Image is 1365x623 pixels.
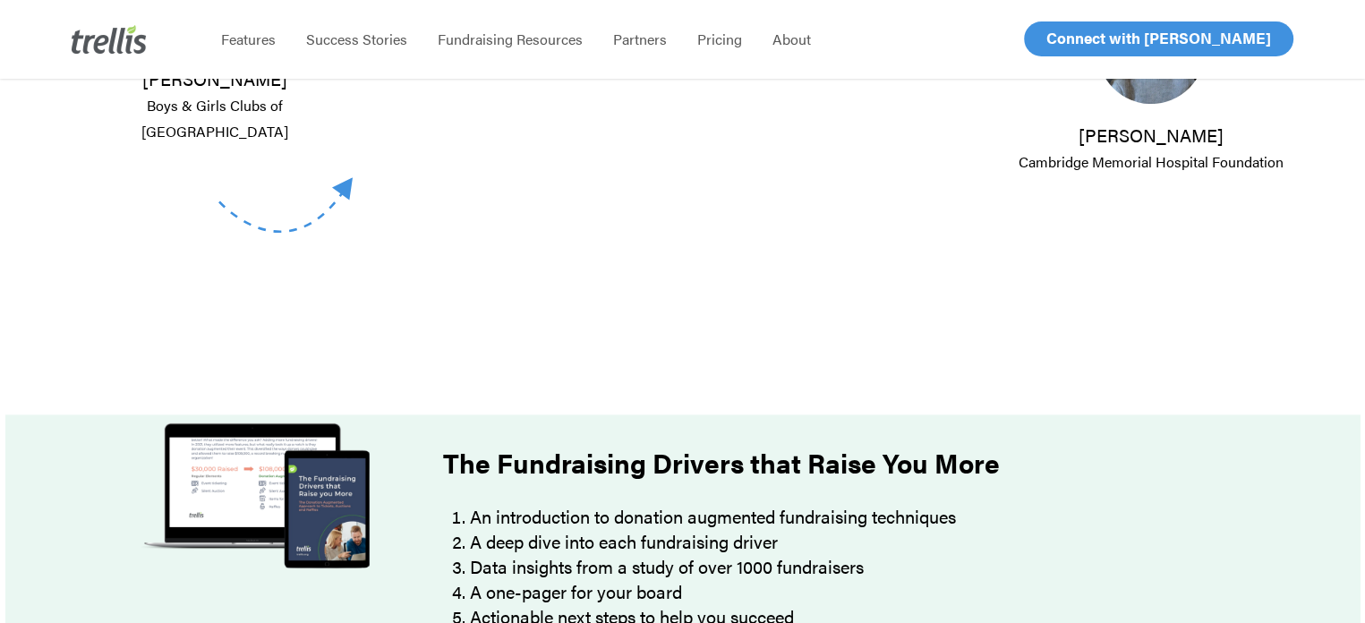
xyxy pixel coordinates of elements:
[1024,21,1293,56] a: Connect with [PERSON_NAME]
[470,529,1206,554] li: A deep dive into each fundraising driver
[598,30,682,48] a: Partners
[772,29,811,49] span: About
[291,30,422,48] a: Success Stories
[1013,123,1289,174] p: [PERSON_NAME]
[72,25,147,54] img: Trellis
[443,443,1000,482] strong: The Fundraising Drivers that Raise You More
[682,30,757,48] a: Pricing
[613,29,667,49] span: Partners
[470,504,1206,529] li: An introduction to donation augmented fundraising techniques
[125,414,387,578] img: The Fundraising Drivers that Raise You More Guide Cover
[221,29,276,49] span: Features
[141,95,288,141] span: Boys & Girls Clubs of [GEOGRAPHIC_DATA]
[757,30,826,48] a: About
[206,30,291,48] a: Features
[422,30,598,48] a: Fundraising Resources
[77,66,353,143] p: [PERSON_NAME]
[470,579,1206,604] li: A one-pager for your board
[470,554,1206,579] li: Data insights from a study of over 1000 fundraisers
[697,29,742,49] span: Pricing
[306,29,407,49] span: Success Stories
[1046,27,1271,48] span: Connect with [PERSON_NAME]
[438,29,583,49] span: Fundraising Resources
[1019,151,1284,172] span: Cambridge Memorial Hospital Foundation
